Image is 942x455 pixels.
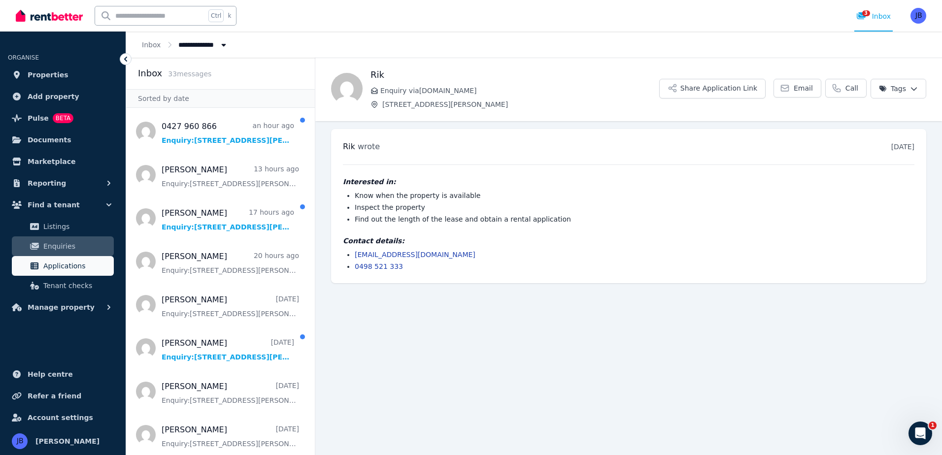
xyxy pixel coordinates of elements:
[382,99,659,109] span: [STREET_ADDRESS][PERSON_NAME]
[355,251,475,259] a: [EMAIL_ADDRESS][DOMAIN_NAME]
[12,217,114,236] a: Listings
[142,41,161,49] a: Inbox
[162,337,294,362] a: [PERSON_NAME][DATE]Enquiry:[STREET_ADDRESS][PERSON_NAME].
[208,9,224,22] span: Ctrl
[8,54,39,61] span: ORGANISE
[774,79,821,97] a: Email
[8,65,118,85] a: Properties
[43,280,110,292] span: Tenant checks
[355,202,914,212] li: Inspect the property
[28,91,79,102] span: Add property
[355,262,403,270] a: 0498 521 333
[126,89,315,108] div: Sorted by date
[126,32,244,58] nav: Breadcrumb
[28,368,73,380] span: Help centre
[162,121,294,145] a: 0427 960 866an hour agoEnquiry:[STREET_ADDRESS][PERSON_NAME].
[228,12,231,20] span: k
[910,8,926,24] img: JACQUELINE BARRY
[891,143,914,151] time: [DATE]
[28,112,49,124] span: Pulse
[28,177,66,189] span: Reporting
[162,381,299,405] a: [PERSON_NAME][DATE]Enquiry:[STREET_ADDRESS][PERSON_NAME].
[28,134,71,146] span: Documents
[8,297,118,317] button: Manage property
[12,276,114,295] a: Tenant checks
[162,207,294,232] a: [PERSON_NAME]17 hours agoEnquiry:[STREET_ADDRESS][PERSON_NAME].
[370,68,659,82] h1: Rik
[162,294,299,319] a: [PERSON_NAME][DATE]Enquiry:[STREET_ADDRESS][PERSON_NAME].
[12,433,28,449] img: JACQUELINE BARRY
[28,301,95,313] span: Manage property
[355,191,914,200] li: Know when the property is available
[12,236,114,256] a: Enquiries
[8,108,118,128] a: PulseBETA
[659,79,766,98] button: Share Application Link
[8,364,118,384] a: Help centre
[845,83,858,93] span: Call
[862,10,870,16] span: 3
[380,86,659,96] span: Enquiry via [DOMAIN_NAME]
[355,214,914,224] li: Find out the length of the lease and obtain a rental application
[8,130,118,150] a: Documents
[879,84,906,94] span: Tags
[8,173,118,193] button: Reporting
[12,256,114,276] a: Applications
[162,164,299,189] a: [PERSON_NAME]13 hours agoEnquiry:[STREET_ADDRESS][PERSON_NAME].
[43,260,110,272] span: Applications
[343,177,914,187] h4: Interested in:
[856,11,891,21] div: Inbox
[343,142,355,151] span: Rik
[794,83,813,93] span: Email
[908,422,932,445] iframe: Intercom live chat
[8,386,118,406] a: Refer a friend
[162,251,299,275] a: [PERSON_NAME]20 hours agoEnquiry:[STREET_ADDRESS][PERSON_NAME].
[8,152,118,171] a: Marketplace
[343,236,914,246] h4: Contact details:
[8,195,118,215] button: Find a tenant
[43,221,110,232] span: Listings
[871,79,926,98] button: Tags
[138,66,162,80] h2: Inbox
[162,424,299,449] a: [PERSON_NAME][DATE]Enquiry:[STREET_ADDRESS][PERSON_NAME].
[358,142,380,151] span: wrote
[825,79,867,97] a: Call
[53,113,73,123] span: BETA
[35,435,100,447] span: [PERSON_NAME]
[929,422,937,429] span: 1
[28,69,68,81] span: Properties
[331,73,363,104] img: Rik
[168,70,211,78] span: 33 message s
[8,87,118,106] a: Add property
[8,408,118,427] a: Account settings
[28,390,81,402] span: Refer a friend
[16,8,83,23] img: RentBetter
[28,412,93,423] span: Account settings
[43,240,110,252] span: Enquiries
[28,156,75,167] span: Marketplace
[28,199,80,211] span: Find a tenant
